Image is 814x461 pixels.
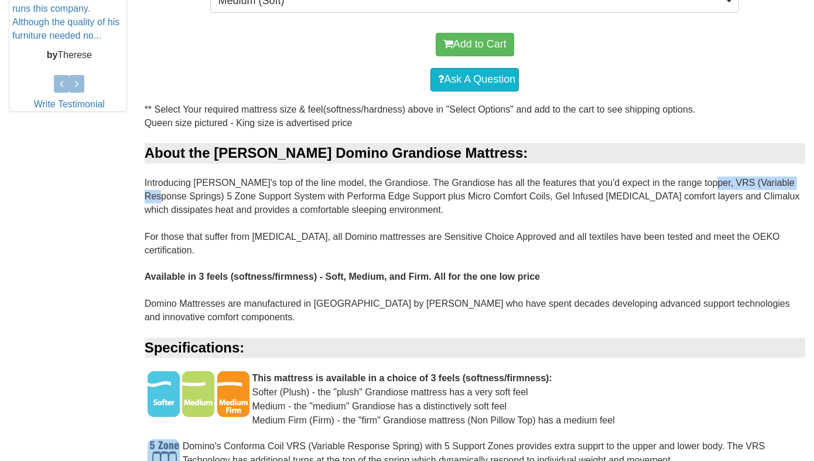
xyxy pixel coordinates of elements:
[145,338,805,358] div: Specifications:
[12,48,126,62] p: Therese
[148,371,180,417] img: Plush Firmness
[145,143,805,163] div: About the [PERSON_NAME] Domino Grandiose Mattress:
[436,33,514,56] button: Add to Cart
[217,371,249,417] img: MediumFirm Firmness
[47,49,58,59] b: by
[145,371,805,439] div: Softer (Plush) - the "plush" Grandiose mattress has a very soft feel Medium - the "medium" Grandi...
[182,371,214,417] img: Medium Firmness
[252,373,552,383] b: This mattress is available in a choice of 3 feels (softness/firmness):
[34,99,105,109] a: Write Testimonial
[430,68,519,91] a: Ask A Question
[145,272,540,282] b: Available in 3 feels (softness/firmness) - Soft, Medium, and Firm. All for the one low price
